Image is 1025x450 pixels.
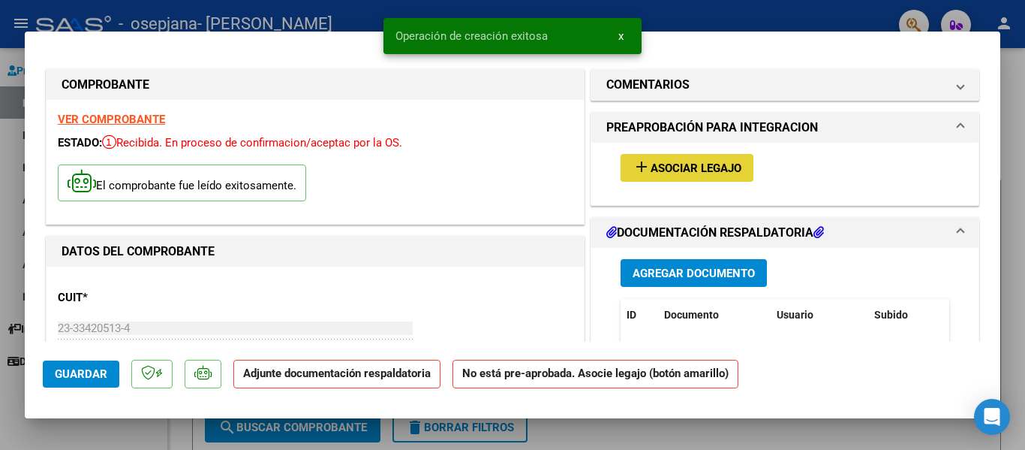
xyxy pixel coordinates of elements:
[621,299,658,331] datatable-header-cell: ID
[606,76,690,94] h1: COMENTARIOS
[627,309,636,321] span: ID
[62,244,215,258] strong: DATOS DEL COMPROBANTE
[43,361,119,388] button: Guardar
[664,309,719,321] span: Documento
[621,154,753,182] button: Asociar Legajo
[102,136,402,149] span: Recibida. En proceso de confirmacion/aceptac por la OS.
[633,158,651,176] mat-icon: add
[633,267,755,280] span: Agregar Documento
[606,119,818,137] h1: PREAPROBACIÓN PARA INTEGRACION
[58,165,306,201] p: El comprobante fue leído exitosamente.
[771,299,868,331] datatable-header-cell: Usuario
[874,309,908,321] span: Subido
[591,218,978,248] mat-expansion-panel-header: DOCUMENTACIÓN RESPALDATORIA
[606,23,636,50] button: x
[618,29,624,43] span: x
[943,299,1018,331] datatable-header-cell: Acción
[243,367,431,380] strong: Adjunte documentación respaldatoria
[621,259,767,287] button: Agregar Documento
[658,299,771,331] datatable-header-cell: Documento
[62,77,149,92] strong: COMPROBANTE
[58,289,212,307] p: CUIT
[591,143,978,205] div: PREAPROBACIÓN PARA INTEGRACION
[591,70,978,100] mat-expansion-panel-header: COMENTARIOS
[58,113,165,126] a: VER COMPROBANTE
[651,162,741,175] span: Asociar Legajo
[974,399,1010,435] div: Open Intercom Messenger
[591,113,978,143] mat-expansion-panel-header: PREAPROBACIÓN PARA INTEGRACION
[777,309,813,321] span: Usuario
[868,299,943,331] datatable-header-cell: Subido
[58,136,102,149] span: ESTADO:
[452,360,738,389] strong: No está pre-aprobada. Asocie legajo (botón amarillo)
[606,224,824,242] h1: DOCUMENTACIÓN RESPALDATORIA
[395,29,548,44] span: Operación de creación exitosa
[55,367,107,381] span: Guardar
